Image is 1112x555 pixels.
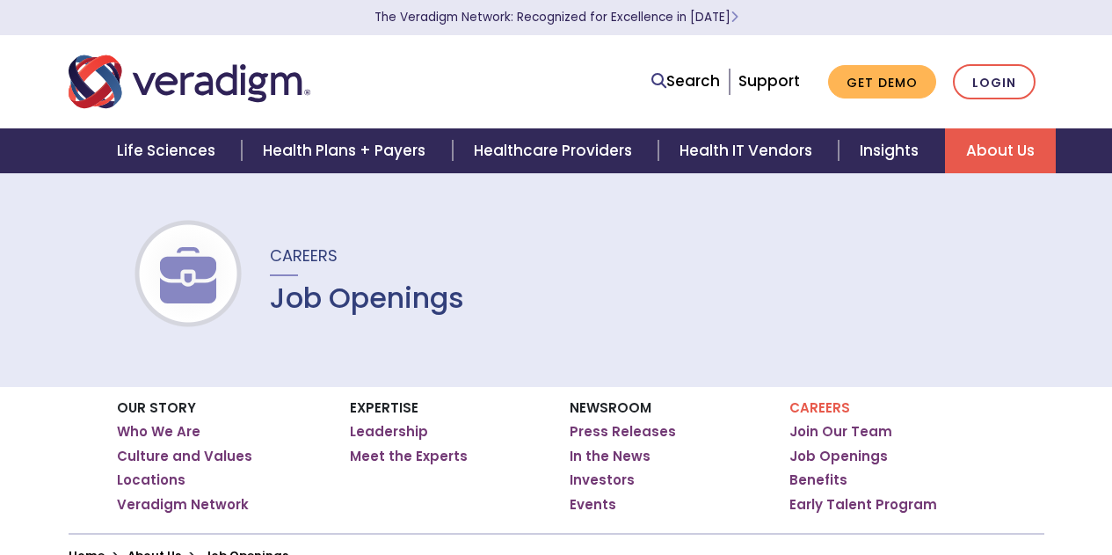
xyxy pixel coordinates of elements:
a: Investors [570,471,635,489]
a: Life Sciences [96,128,242,173]
a: The Veradigm Network: Recognized for Excellence in [DATE]Learn More [374,9,738,26]
a: Veradigm Network [117,496,249,514]
a: Health Plans + Payers [242,128,452,173]
a: Locations [117,471,185,489]
a: Who We Are [117,423,200,441]
a: In the News [570,448,650,465]
a: Support [738,70,800,91]
a: Meet the Experts [350,448,468,465]
img: Veradigm logo [69,53,310,111]
a: Healthcare Providers [453,128,658,173]
a: About Us [945,128,1056,173]
a: Benefits [789,471,847,489]
h1: Job Openings [270,281,464,315]
a: Search [651,69,720,93]
a: Health IT Vendors [658,128,839,173]
a: Login [953,64,1036,100]
span: Careers [270,245,338,267]
a: Events [570,496,616,514]
a: Insights [839,128,945,173]
a: Get Demo [828,65,936,99]
span: Learn More [730,9,738,26]
a: Press Releases [570,423,676,441]
a: Culture and Values [117,448,252,465]
a: Job Openings [789,448,888,465]
a: Join Our Team [789,423,892,441]
a: Leadership [350,423,428,441]
a: Early Talent Program [789,496,937,514]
